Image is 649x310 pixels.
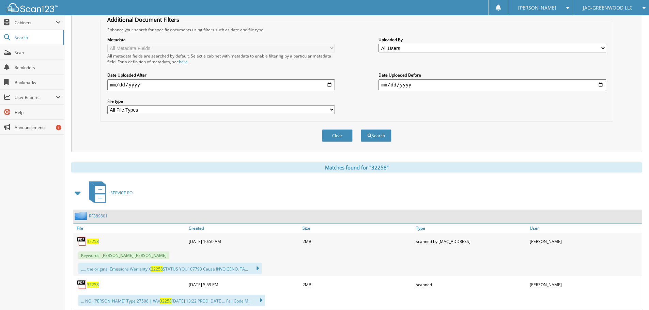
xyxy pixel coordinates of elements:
div: Matches found for "32258" [71,162,642,173]
a: Type [414,224,528,233]
span: Bookmarks [15,80,61,85]
input: start [107,79,335,90]
label: Metadata [107,37,335,43]
span: Reminders [15,65,61,70]
div: [PERSON_NAME] [528,278,642,291]
span: 32258 [151,266,163,272]
img: PDF.png [77,236,87,246]
div: 1 [56,125,61,130]
label: Uploaded By [378,37,606,43]
input: end [378,79,606,90]
span: User Reports [15,95,56,100]
img: folder2.png [75,212,89,220]
div: ..... the original Emissions Warranty X STATUS YOU107793 Cause INVOICENO. TA... [78,263,262,274]
button: Search [361,129,391,142]
a: User [528,224,642,233]
span: SERVICE RO [110,190,133,196]
div: Enhance your search for specific documents using filters such as date and file type. [104,27,609,33]
a: Size [301,224,415,233]
a: here [179,59,188,65]
label: Date Uploaded After [107,72,335,78]
label: File type [107,98,335,104]
span: Cabinets [15,20,56,26]
span: Search [15,35,60,40]
div: [DATE] 10:50 AM [187,234,301,248]
span: Help [15,110,61,115]
span: [PERSON_NAME] [518,6,556,10]
a: 32258 [87,282,99,288]
div: 2MB [301,278,415,291]
a: RF389801 [89,213,108,219]
div: 2MB [301,234,415,248]
label: Date Uploaded Before [378,72,606,78]
button: Clear [322,129,353,142]
div: All metadata fields are searched by default. Select a cabinet with metadata to enable filtering b... [107,53,335,65]
span: Keywords: [PERSON_NAME];[PERSON_NAME] [78,251,169,259]
div: scanned [414,278,528,291]
span: JAG-GREENWOOD LLC [583,6,633,10]
legend: Additional Document Filters [104,16,183,23]
div: [DATE] 5:59 PM [187,278,301,291]
span: Scan [15,50,61,55]
a: 32258 [87,239,99,244]
a: SERVICE RO [85,179,133,206]
a: Created [187,224,301,233]
div: [PERSON_NAME] [528,234,642,248]
span: Announcements [15,125,61,130]
a: File [73,224,187,233]
div: scanned by [MAC_ADDRESS] [414,234,528,248]
img: scan123-logo-white.svg [7,3,58,12]
img: PDF.png [77,279,87,290]
div: ... NO. [PERSON_NAME] Type 27508 | Ww [DATE] 13:22 PROD. DATE ... Fail Code M... [78,295,265,306]
span: 32258 [160,298,172,304]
